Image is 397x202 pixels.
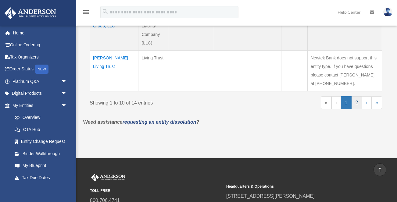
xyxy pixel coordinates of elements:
em: *Need assistance ? [82,119,199,125]
td: [PERSON_NAME] Living Trust [90,51,138,91]
small: Headquarters & Operations [226,183,358,190]
td: S - Corporation [168,10,214,51]
i: menu [82,9,90,16]
a: Tax Due Dates [9,172,73,184]
a: menu [82,11,90,16]
a: Binder Walkthrough [9,147,73,160]
a: CTA Hub [9,123,73,136]
span: arrow_drop_down [61,99,73,112]
td: Denali Management Group, LLC [90,10,138,51]
a: Overview [9,112,70,124]
a: requesting an entity dissolution [123,119,196,125]
td: Limited Liability Company (LLC) [138,10,168,51]
a: Online Ordering [4,39,76,51]
div: Showing 1 to 10 of 14 entries [90,96,231,107]
td: [US_STATE] [214,10,250,51]
a: Tax Organizers [4,51,76,63]
a: My Blueprint [9,160,73,172]
img: Anderson Advisors Platinum Portal [3,7,58,19]
span: arrow_drop_down [61,87,73,100]
td: Newtek Bank does not support this entity type. If you have questions please contact [PERSON_NAME]... [307,51,382,91]
a: Previous [331,96,341,109]
a: Platinum Q&Aarrow_drop_down [4,75,76,87]
a: vertical_align_top [374,163,386,176]
img: Anderson Advisors Platinum Portal [90,173,127,181]
a: Order StatusNEW [4,63,76,76]
a: First [321,96,331,109]
img: User Pic [383,8,392,16]
td: Management [250,10,281,51]
a: [STREET_ADDRESS][PERSON_NAME] [226,193,315,199]
a: 2 [352,96,362,109]
a: Digital Productsarrow_drop_down [4,87,76,100]
a: Home [4,27,76,39]
a: My Entitiesarrow_drop_down [4,99,73,112]
i: vertical_align_top [376,166,384,173]
a: 1 [341,96,352,109]
a: Last [371,96,382,109]
td: [DATE] [281,10,307,51]
a: Next [362,96,371,109]
small: TOLL FREE [90,188,222,194]
td: Living Trust [138,51,168,91]
span: arrow_drop_down [61,75,73,88]
a: Entity Change Request [9,136,73,148]
div: NEW [35,65,48,74]
i: search [102,8,109,15]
